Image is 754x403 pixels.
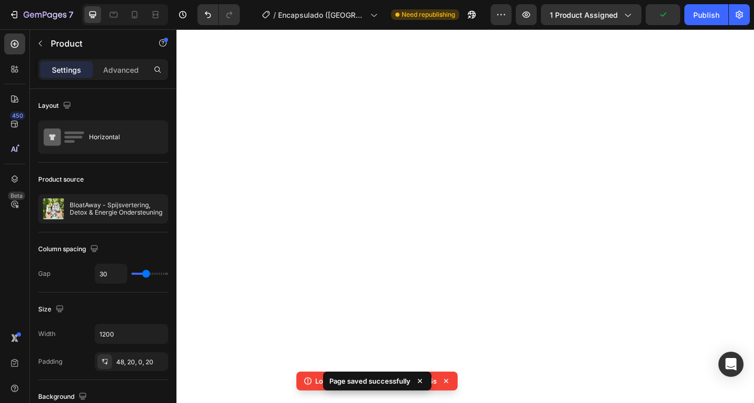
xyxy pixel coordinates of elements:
[693,9,719,20] div: Publish
[718,352,744,377] div: Open Intercom Messenger
[38,303,66,317] div: Size
[4,4,78,25] button: 7
[38,269,50,278] div: Gap
[95,264,127,283] input: Auto
[278,9,366,20] span: Encapsulado ([GEOGRAPHIC_DATA]) - [DATE] 10:44:18
[116,357,165,367] div: 48, 20, 0, 20
[550,9,618,20] span: 1 product assigned
[684,4,728,25] button: Publish
[329,376,411,386] p: Page saved successfully
[103,64,139,75] p: Advanced
[43,198,64,219] img: product feature img
[176,29,754,403] iframe: Design area
[38,175,84,184] div: Product source
[402,10,455,19] span: Need republishing
[38,329,56,339] div: Width
[10,111,25,120] div: 450
[541,4,641,25] button: 1 product assigned
[38,357,62,366] div: Padding
[51,37,140,50] p: Product
[273,9,276,20] span: /
[95,324,168,343] input: Auto
[52,64,81,75] p: Settings
[69,8,73,21] p: 7
[197,4,240,25] div: Undo/Redo
[89,125,153,149] div: Horizontal
[315,376,437,386] p: Login session expired, reload after 5s
[8,192,25,200] div: Beta
[70,201,163,216] p: BloatAway - Spijsvertering, Detox & Energie Ondersteuning
[38,242,101,256] div: Column spacing
[38,99,73,113] div: Layout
